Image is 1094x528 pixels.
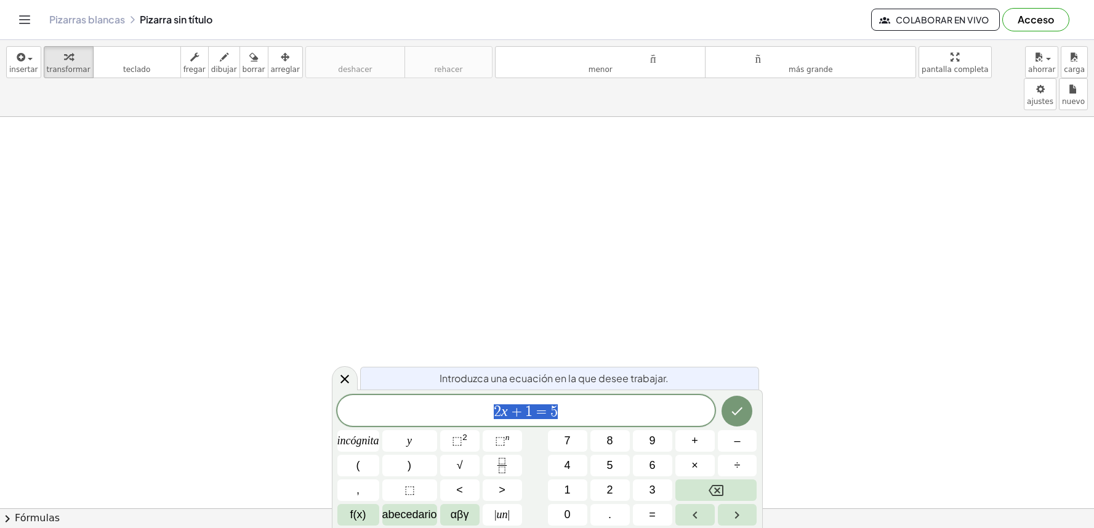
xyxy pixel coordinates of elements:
[896,14,989,25] font: Colaborar en vivo
[734,459,741,471] font: ÷
[440,430,480,452] button: Al cuadrado
[495,434,505,447] font: ⬚
[498,51,703,63] font: tamaño_del_formato
[337,434,379,447] font: incógnita
[675,455,715,476] button: Veces
[1059,78,1088,110] button: nuevo
[718,504,757,526] button: Flecha derecha
[722,396,752,426] button: Hecho
[208,46,240,78] button: dibujar
[675,479,757,501] button: Retroceso
[1002,8,1069,31] button: Acceso
[650,459,656,471] font: 6
[337,504,379,526] button: Funciones
[211,65,237,74] font: dibujar
[633,430,672,452] button: 9
[451,508,469,521] font: αβγ
[675,430,715,452] button: Más
[871,9,1000,31] button: Colaborar en vivo
[718,455,757,476] button: Dividir
[452,434,462,447] font: ⬚
[590,504,630,526] button: .
[305,46,405,78] button: deshacerdeshacer
[49,13,125,26] font: Pizarras blancas
[1062,97,1085,106] font: nuevo
[691,459,698,471] font: ×
[508,508,510,521] font: |
[483,430,522,452] button: Sobrescrito
[239,46,268,78] button: borrar
[633,504,672,526] button: Igual
[456,484,463,496] font: <
[123,65,150,74] font: teclado
[1061,46,1088,78] button: carga
[308,51,402,63] font: deshacer
[497,508,508,521] font: un
[382,455,437,476] button: )
[404,484,415,496] font: ⬚
[548,430,587,452] button: 7
[483,455,522,476] button: Fracción
[734,434,740,447] font: –
[15,512,60,524] font: Fórmulas
[483,504,522,526] button: Valor absoluto
[407,434,412,447] font: y
[922,65,989,74] font: pantalla completa
[705,46,916,78] button: tamaño_del_formatomás grande
[589,65,613,74] font: menor
[1018,13,1054,26] font: Acceso
[708,51,913,63] font: tamaño_del_formato
[649,508,656,521] font: =
[356,484,360,496] font: ,
[440,479,480,501] button: Menos que
[356,459,360,471] font: (
[633,455,672,476] button: 6
[337,479,379,501] button: ,
[440,455,480,476] button: Raíz cuadrada
[350,508,366,521] font: f(x)
[607,459,613,471] font: 5
[404,46,493,78] button: rehacerrehacer
[47,65,90,74] font: transformar
[483,479,522,501] button: Más que
[382,430,437,452] button: y
[505,433,510,442] font: n
[565,484,571,496] font: 1
[718,430,757,452] button: Menos
[548,479,587,501] button: 1
[382,479,437,501] button: Marcador de posición
[180,46,209,78] button: fregar
[96,51,178,63] font: teclado
[268,46,303,78] button: arreglar
[590,455,630,476] button: 5
[382,504,437,526] button: Alfabeto
[337,430,379,452] button: incógnita
[919,46,992,78] button: pantalla completa
[408,459,411,471] font: )
[565,459,571,471] font: 4
[1024,78,1056,110] button: ajustes
[650,434,656,447] font: 9
[1025,46,1058,78] button: ahorrar
[565,508,571,521] font: 0
[9,65,38,74] font: insertar
[590,430,630,452] button: 8
[608,508,611,521] font: .
[337,455,379,476] button: (
[49,14,125,26] a: Pizarras blancas
[462,433,467,442] font: 2
[691,434,698,447] font: +
[548,455,587,476] button: 4
[1028,65,1055,74] font: ahorrar
[243,65,265,74] font: borrar
[499,484,505,496] font: >
[44,46,94,78] button: transformar
[508,404,526,419] span: +
[434,65,462,74] font: rehacer
[548,504,587,526] button: 0
[440,504,480,526] button: alfabeto griego
[494,508,497,521] font: |
[457,459,463,471] font: √
[533,404,550,419] span: =
[15,10,34,30] button: Cambiar navegación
